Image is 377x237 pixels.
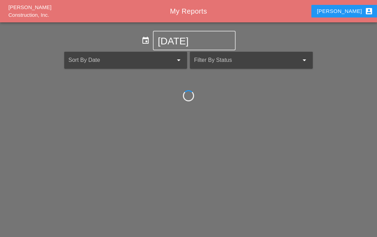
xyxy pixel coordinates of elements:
[175,56,183,64] i: arrow_drop_down
[365,7,373,15] i: account_box
[317,7,373,15] div: [PERSON_NAME]
[158,36,231,47] input: Select Date
[300,56,309,64] i: arrow_drop_down
[8,4,51,18] a: [PERSON_NAME] Construction, Inc.
[141,36,150,45] i: event
[170,7,207,15] span: My Reports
